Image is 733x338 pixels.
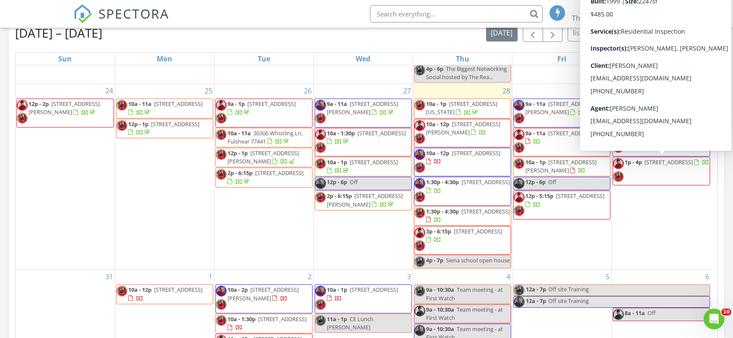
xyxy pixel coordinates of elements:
button: list [568,25,587,41]
img: img_0544.jpg [315,158,326,169]
span: [STREET_ADDRESS][PERSON_NAME] [426,120,500,136]
span: 9a - 1p [227,100,245,108]
span: [STREET_ADDRESS] [258,315,306,323]
img: img_0544.jpg [17,113,28,124]
img: img_0544.jpg [315,113,326,124]
a: 10a - 12p [STREET_ADDRESS][PERSON_NAME] [414,119,511,147]
span: 3p - 6:15p [426,227,451,235]
img: 20240919_174810.jpg [414,178,425,189]
a: Wednesday [354,53,372,65]
td: Go to August 26, 2025 [214,84,313,270]
a: Go to August 24, 2025 [104,84,115,98]
button: 4 wk [662,25,686,41]
a: 10a - 12p [STREET_ADDRESS] [414,148,511,176]
td: Go to August 24, 2025 [16,84,115,270]
img: 20240919_174810.jpg [315,286,326,297]
span: [STREET_ADDRESS] [255,169,303,177]
span: [STREET_ADDRESS] [350,158,398,166]
a: SPECTORA [73,12,169,30]
span: 10a - 1p [327,158,347,166]
img: img_0544.jpg [414,65,425,76]
a: 9a - 11a [STREET_ADDRESS] [513,128,610,156]
a: Go to September 6, 2025 [704,270,711,284]
button: cal wk [634,25,663,41]
a: Sunday [57,53,73,65]
span: Off [350,178,358,186]
span: [STREET_ADDRESS] [461,178,510,186]
span: CE Lunch [PERSON_NAME] [327,315,373,331]
a: 10a - 11a [STREET_ADDRESS] [116,99,213,118]
a: 2p - 6:15p [STREET_ADDRESS] [215,168,313,187]
span: [STREET_ADDRESS] [452,149,500,157]
span: 12p - 2p [28,100,49,108]
img: img_0544.jpg [414,207,425,218]
a: 9a - 11a [STREET_ADDRESS][PERSON_NAME] [327,100,398,116]
img: img_0544.jpg [216,315,227,326]
span: [STREET_ADDRESS] [461,207,510,215]
span: 10a - 1:30p [227,315,256,323]
span: Off [648,309,656,317]
a: 1:30p - 4:30p [STREET_ADDRESS] [414,206,511,226]
div: Three S Home Inspection [572,14,654,22]
a: 1:30p - 4:30p [STREET_ADDRESS] [414,177,511,205]
a: 1:30p - 4:30p [STREET_ADDRESS] [426,207,510,223]
img: 20240919_174810.jpg [514,178,524,189]
a: Go to August 25, 2025 [203,84,214,98]
td: Go to August 30, 2025 [612,84,711,270]
a: 1p - 4p [STREET_ADDRESS] [625,158,709,166]
span: 10a - 11a [227,129,251,137]
a: Go to September 5, 2025 [604,270,611,284]
a: 10a - 1p [STREET_ADDRESS] [315,284,412,313]
span: [STREET_ADDRESS][PERSON_NAME] [227,149,299,165]
span: [STREET_ADDRESS] [548,129,597,137]
a: 10a - 12p [STREET_ADDRESS] [116,284,213,304]
span: The Biggest Networking Social hosted by The Rea... [426,65,507,81]
a: 3p - 6:15p [STREET_ADDRESS] [426,227,502,243]
img: img_0544.jpg [117,100,127,111]
a: Go to September 2, 2025 [306,270,313,284]
a: Friday [556,53,568,65]
img: img_0544.jpg [117,120,127,131]
span: 9a - 11a [525,129,546,137]
a: 12p - 5:15p [STREET_ADDRESS] [525,192,604,208]
span: 9a - 11a [525,100,546,108]
a: Go to August 29, 2025 [600,84,611,98]
span: [STREET_ADDRESS][PERSON_NAME] [28,100,100,116]
img: img_0544.jpg [514,142,524,153]
img: img_0544.jpg [414,256,425,267]
a: 12p - 1p [STREET_ADDRESS] [128,120,199,136]
h2: [DATE] – [DATE] [15,24,102,41]
img: 20240919_174810.jpg [315,178,326,189]
a: Go to August 27, 2025 [401,84,413,98]
a: 9a - 11a [STREET_ADDRESS][PERSON_NAME] [513,99,610,127]
img: 20240919_174810.jpg [414,149,425,160]
a: Go to August 26, 2025 [302,84,313,98]
span: [STREET_ADDRESS] [154,100,202,108]
span: 10a - 12p [128,286,152,293]
a: 10a - 2p [STREET_ADDRESS][PERSON_NAME] [227,286,299,302]
a: Go to August 30, 2025 [700,84,711,98]
a: 10a - 1p [STREET_ADDRESS] [315,157,412,176]
a: 12p - 1p [STREET_ADDRESS] [116,119,213,138]
img: img_0897.jpg [315,129,326,140]
span: [STREET_ADDRESS] [151,120,199,128]
span: 2p - 6:15p [327,192,352,200]
span: Team meeting - at First Watch [426,306,503,322]
a: 9a - 1p [STREET_ADDRESS] [227,100,296,116]
img: img_0544.jpg [315,299,326,310]
img: img_0544.jpg [414,286,425,297]
a: 2p - 6:15p [STREET_ADDRESS][PERSON_NAME] [315,191,412,210]
a: 9a - 11a [STREET_ADDRESS][PERSON_NAME] [525,100,597,116]
span: 8a - 11a [625,309,645,317]
span: 12a - 7p [525,297,547,307]
span: [STREET_ADDRESS][PERSON_NAME] [327,100,398,116]
a: 10a - 1:30p [STREET_ADDRESS] [215,314,313,333]
img: img_0544.jpg [514,158,524,169]
a: 1p - 4p [STREET_ADDRESS] [613,157,710,185]
a: Thursday [454,53,471,65]
img: The Best Home Inspection Software - Spectora [73,4,92,23]
span: 12p - 6p [525,178,546,186]
a: 10a - 1:30p [STREET_ADDRESS] [315,128,412,156]
span: 10a - 1:30p [327,129,355,137]
img: img_0544.jpg [117,286,127,297]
